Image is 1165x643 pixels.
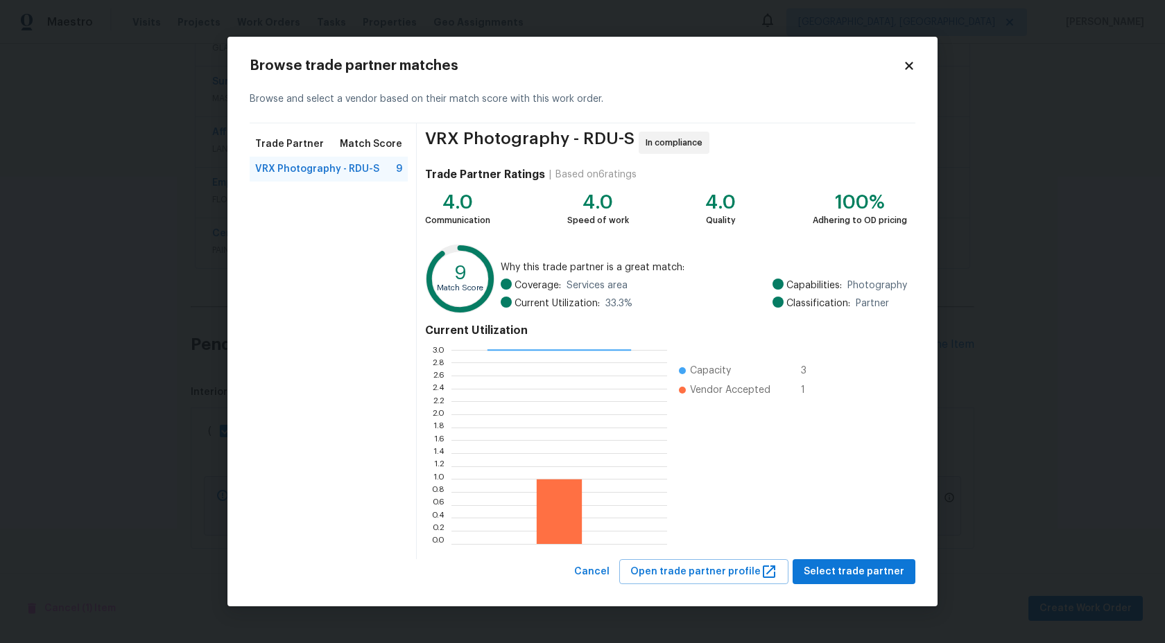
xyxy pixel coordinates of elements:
div: 4.0 [705,195,736,209]
div: | [545,168,555,182]
div: Browse and select a vendor based on their match score with this work order. [250,76,915,123]
text: 2.0 [432,410,445,419]
span: Cancel [574,563,610,581]
span: 33.3 % [605,297,632,310]
div: Speed of work [567,213,629,227]
h4: Trade Partner Ratings [425,168,545,182]
span: Select trade partner [804,563,904,581]
text: 2.4 [432,384,445,392]
div: Quality [705,213,736,227]
text: 1.4 [433,449,445,457]
text: 0.8 [431,488,445,496]
text: 0.4 [431,513,445,522]
text: 2.6 [433,371,445,380]
button: Cancel [569,559,615,585]
span: VRX Photography - RDU-S [425,132,635,154]
text: 1.6 [434,436,445,444]
span: Why this trade partner is a great match: [501,261,907,274]
span: Current Utilization: [515,297,600,310]
text: 0.2 [432,527,445,535]
div: 4.0 [425,195,490,209]
span: Services area [567,279,628,292]
h2: Browse trade partner matches [250,59,903,73]
h4: Current Utilization [425,324,907,337]
div: Adhering to OD pricing [813,213,907,227]
span: 9 [396,162,402,176]
span: Photography [847,279,907,292]
text: 1.8 [433,423,445,431]
span: Capacity [690,364,731,378]
text: 1.0 [433,475,445,483]
span: 1 [801,383,823,397]
span: Match Score [340,137,402,151]
text: 0.0 [431,539,445,547]
button: Select trade partner [793,559,915,585]
div: 4.0 [567,195,629,209]
span: 3 [801,364,823,378]
button: Open trade partner profile [619,559,788,585]
span: In compliance [646,136,708,150]
text: Match Score [437,284,483,292]
text: 0.6 [432,500,445,509]
span: VRX Photography - RDU-S [255,162,379,176]
text: 9 [454,263,467,282]
text: 3.0 [432,345,445,353]
div: Communication [425,213,490,227]
div: 100% [813,195,907,209]
span: Partner [856,297,889,310]
span: Capabilities: [786,279,842,292]
span: Classification: [786,297,850,310]
div: Based on 6 ratings [555,168,637,182]
span: Open trade partner profile [630,563,777,581]
text: 2.8 [432,358,445,367]
text: 1.2 [434,461,445,470]
span: Coverage: [515,279,561,292]
text: 2.2 [433,397,445,405]
span: Trade Partner [255,137,324,151]
span: Vendor Accepted [690,383,770,397]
